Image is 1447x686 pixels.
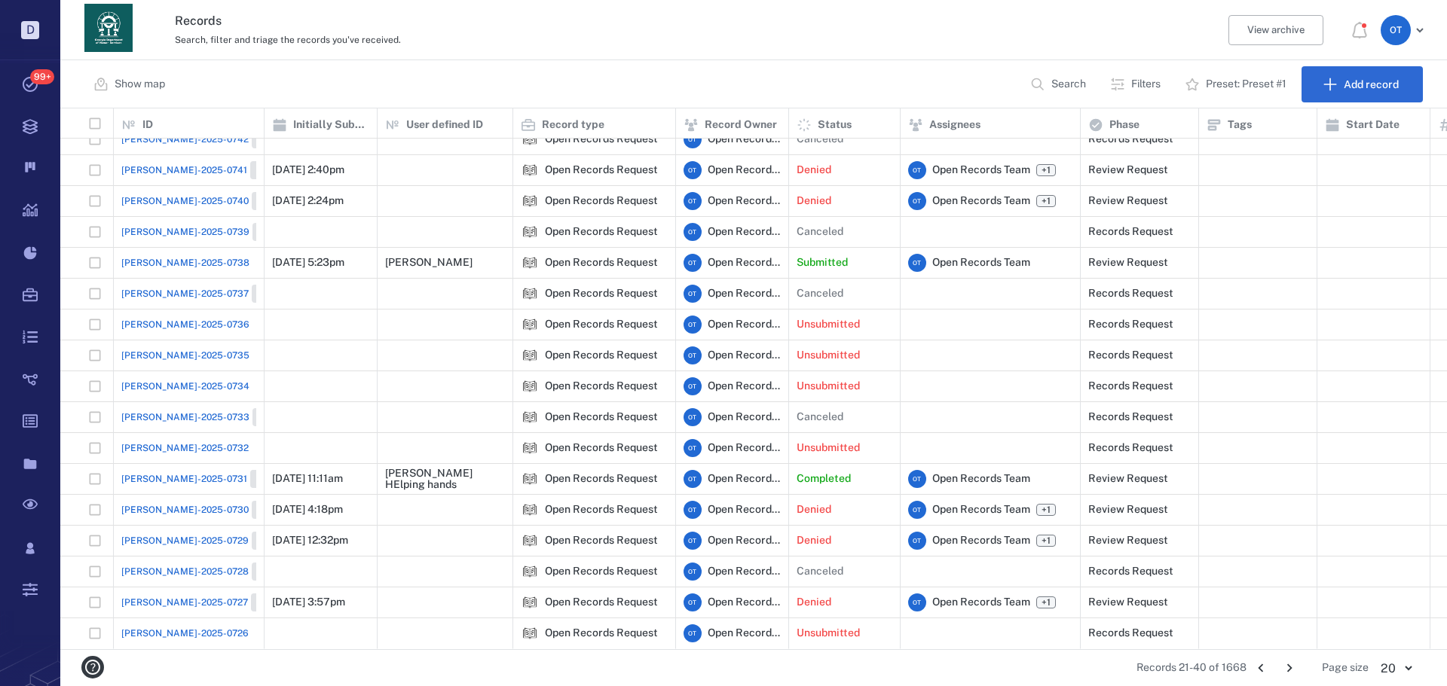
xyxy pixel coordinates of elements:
button: Preset: Preset #1 [1176,66,1299,102]
img: icon Open Records Request [521,439,539,457]
button: Filters [1101,66,1173,102]
div: Open Records Request [521,130,539,148]
a: [PERSON_NAME]-2025-0741Closed [121,161,292,179]
div: Open Records Request [521,563,539,581]
p: Canceled [797,286,843,301]
div: Review Request [1088,535,1168,546]
div: Open Records Request [521,346,539,364]
div: Records Request [1088,319,1173,330]
nav: pagination navigation [1247,656,1304,680]
span: [PERSON_NAME]-2025-0741 [121,163,247,177]
div: Review Request [1088,504,1168,515]
div: [PERSON_NAME] HElping hands [385,468,505,491]
div: Open Records Request [521,624,539,642]
h3: Records [175,12,996,30]
div: O T [684,624,702,642]
p: Denied [797,595,831,610]
span: Open Records Team [708,471,781,486]
span: [PERSON_NAME]-2025-0727 [121,596,248,609]
div: O T [908,254,926,272]
img: icon Open Records Request [521,316,539,334]
div: O T [684,408,702,426]
p: Initially Submitted Date [293,117,369,133]
span: +1 [1039,596,1054,609]
p: Unsubmitted [797,441,860,456]
div: O T [684,439,702,457]
p: [DATE] 2:24pm [272,194,344,209]
span: [PERSON_NAME]-2025-0733 [121,410,249,424]
div: O T [684,470,702,488]
p: Filters [1131,77,1161,92]
p: Record Owner [705,117,777,133]
p: Start Date [1346,117,1400,133]
a: [PERSON_NAME]-2025-0738 [121,256,249,270]
div: 20 [1369,660,1423,677]
a: [PERSON_NAME]-2025-0737Closed [121,285,293,303]
div: Open Records Request [545,133,658,145]
button: OT [1381,15,1429,45]
p: Completed [797,471,851,486]
span: [PERSON_NAME]-2025-0731 [121,472,247,486]
div: Open Records Request [545,349,658,361]
p: Canceled [797,224,843,239]
div: O T [684,501,702,519]
img: icon Open Records Request [521,346,539,364]
p: [DATE] 3:57pm [272,595,345,610]
div: O T [908,161,926,179]
img: icon Open Records Request [521,254,539,272]
div: Open Records Request [545,319,658,330]
div: O T [684,254,702,272]
div: Open Records Request [545,195,658,206]
div: Open Records Request [545,288,658,299]
p: Denied [797,502,831,517]
span: Open Records Team [708,595,781,610]
a: [PERSON_NAME]-2025-0732 [121,441,249,455]
p: D [21,21,39,39]
div: O T [684,161,702,179]
button: View archive [1228,15,1323,45]
span: +1 [1036,596,1056,608]
a: [PERSON_NAME]-2025-0728Closed [121,563,293,581]
div: O T [684,346,702,364]
a: Go home [84,4,133,57]
span: [PERSON_NAME]-2025-0736 [121,318,249,331]
button: Search [1021,66,1098,102]
div: Open Records Request [545,535,658,546]
span: [PERSON_NAME]-2025-0739 [121,225,249,239]
span: +1 [1036,504,1056,516]
span: [PERSON_NAME]-2025-0730 [121,503,249,517]
span: [PERSON_NAME]-2025-0734 [121,380,249,393]
p: [DATE] 2:40pm [272,163,344,178]
div: O T [684,532,702,550]
a: [PERSON_NAME]-2025-0731Closed [121,470,292,488]
div: Open Records Request [545,442,658,453]
p: Record type [542,117,604,133]
img: icon Open Records Request [521,470,539,488]
span: Closed [253,473,289,486]
img: icon Open Records Request [521,377,539,395]
p: Unsubmitted [797,348,860,363]
span: [PERSON_NAME]-2025-0735 [121,349,249,362]
div: Open Records Request [545,566,658,577]
div: Records Request [1088,380,1173,392]
span: Open Records Team [708,255,781,270]
span: Open Records Team [708,132,781,147]
span: Records 21-40 of 1668 [1136,660,1247,675]
div: Open Records Request [545,164,658,175]
div: Review Request [1088,473,1168,484]
span: Open Records Team [708,379,781,394]
span: Open Records Team [708,564,781,579]
span: +1 [1039,504,1054,517]
img: icon Open Records Request [521,161,539,179]
span: 99+ [30,69,54,84]
div: Open Records Request [521,285,539,303]
div: O T [684,130,702,148]
p: Unsubmitted [797,379,860,394]
span: Closed [255,411,291,424]
img: icon Open Records Request [521,532,539,550]
p: Status [818,117,852,133]
div: Open Records Request [545,380,658,392]
div: O T [1381,15,1411,45]
div: Open Records Request [521,501,539,519]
